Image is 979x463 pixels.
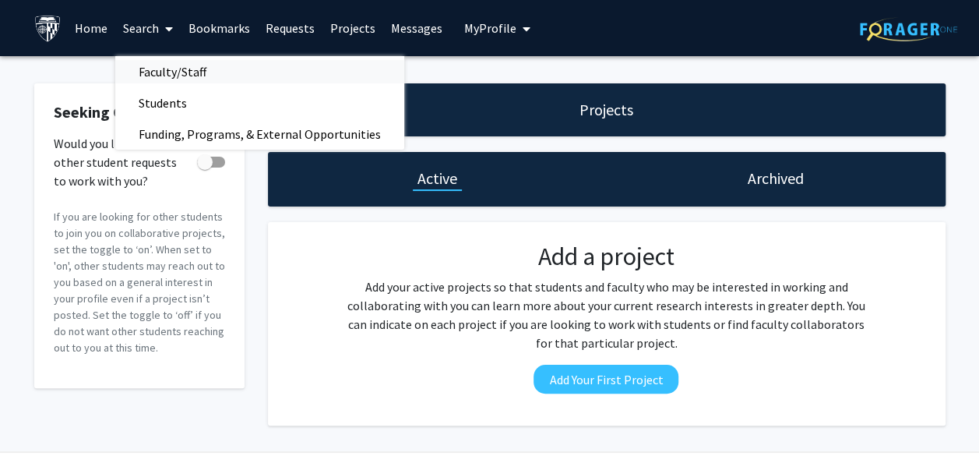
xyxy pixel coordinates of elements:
[258,1,322,55] a: Requests
[54,209,225,356] p: If you are looking for other students to join you on collaborative projects, set the toggle to ‘o...
[54,134,191,190] span: Would you like to receive other student requests to work with you?
[115,118,404,150] span: Funding, Programs, & External Opportunities
[579,99,633,121] h1: Projects
[534,365,678,394] button: Add Your First Project
[383,1,450,55] a: Messages
[342,242,870,271] h2: Add a project
[748,168,804,189] h1: Archived
[115,87,210,118] span: Students
[342,277,870,352] p: Add your active projects so that students and faculty who may be interested in working and collab...
[464,20,516,36] span: My Profile
[34,15,62,42] img: Johns Hopkins University Logo
[115,60,404,83] a: Faculty/Staff
[322,1,383,55] a: Projects
[54,103,225,122] h2: Seeking Collaborators?
[115,122,404,146] a: Funding, Programs, & External Opportunities
[67,1,115,55] a: Home
[12,393,66,451] iframe: Chat
[115,1,181,55] a: Search
[115,56,230,87] span: Faculty/Staff
[417,168,457,189] h1: Active
[115,91,404,115] a: Students
[181,1,258,55] a: Bookmarks
[860,17,957,41] img: ForagerOne Logo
